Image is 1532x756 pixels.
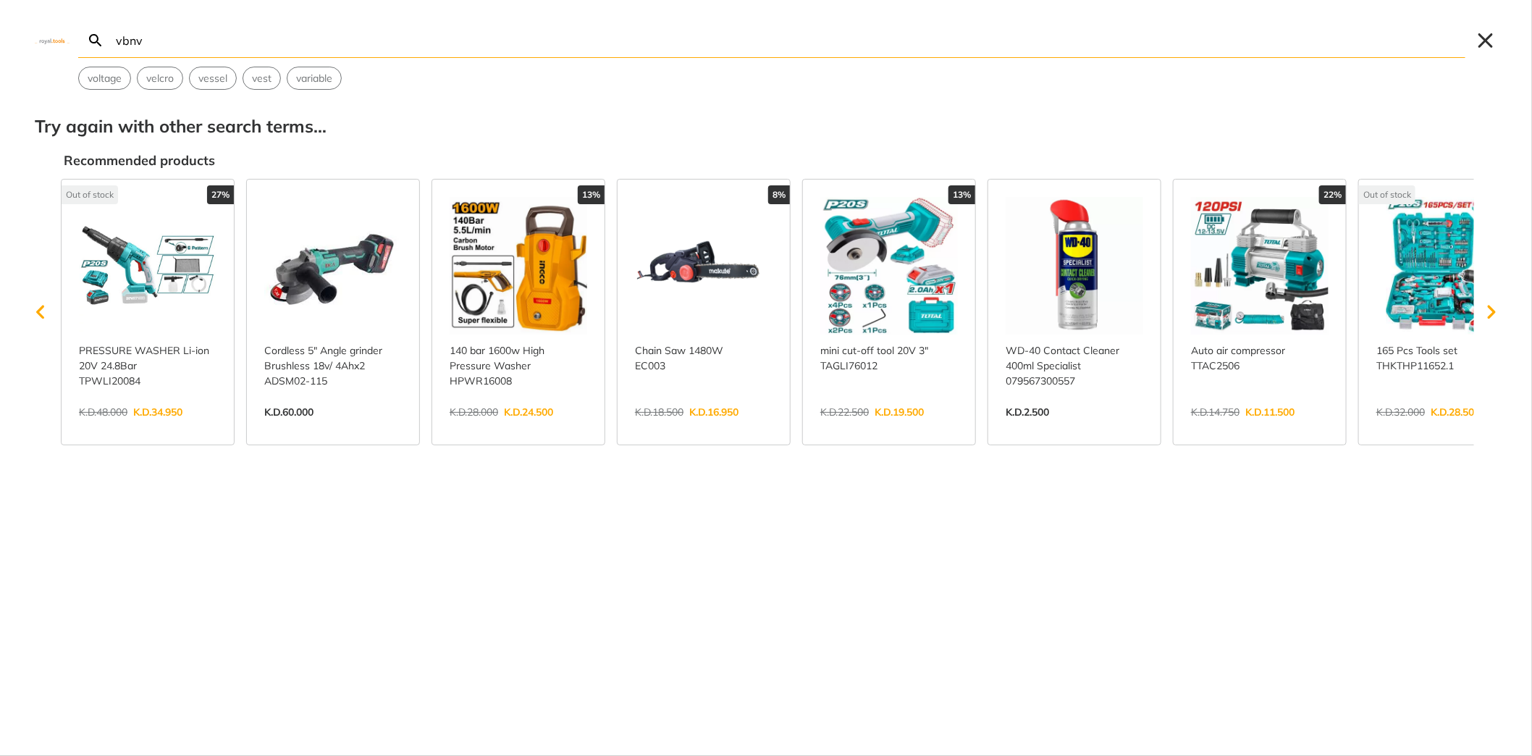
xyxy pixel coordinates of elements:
[35,113,1497,139] div: Try again with other search terms…
[189,67,237,90] div: Suggestion: vessel
[1359,185,1415,204] div: Out of stock
[137,67,183,90] div: Suggestion: velcro
[243,67,280,89] button: Select suggestion: vest
[243,67,281,90] div: Suggestion: vest
[146,71,174,86] span: velcro
[198,71,227,86] span: vessel
[207,185,234,204] div: 27%
[113,23,1465,57] input: Search…
[287,67,341,89] button: Select suggestion: variable
[79,67,130,89] button: Select suggestion: voltage
[26,298,55,327] svg: Scroll left
[948,185,975,204] div: 13%
[1477,298,1506,327] svg: Scroll right
[35,37,70,43] img: Close
[138,67,182,89] button: Select suggestion: velcro
[578,185,605,204] div: 13%
[287,67,342,90] div: Suggestion: variable
[252,71,272,86] span: vest
[87,32,104,49] svg: Search
[78,67,131,90] div: Suggestion: voltage
[768,185,790,204] div: 8%
[190,67,236,89] button: Select suggestion: vessel
[1474,29,1497,52] button: Close
[296,71,332,86] span: variable
[62,185,118,204] div: Out of stock
[88,71,122,86] span: voltage
[1319,185,1346,204] div: 22%
[64,151,1497,170] div: Recommended products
